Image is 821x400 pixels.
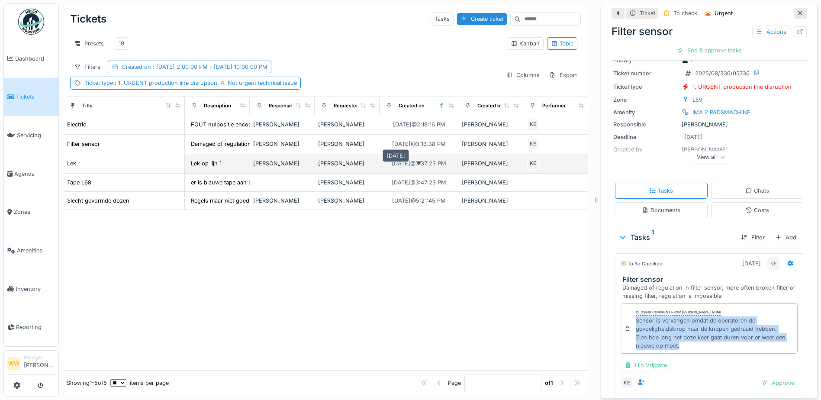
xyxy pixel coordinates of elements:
div: Zone [613,96,678,104]
div: FOUT nulpositie encoder patroon [191,120,280,129]
span: : [DATE] 2:00:00 PM - [DATE] 10:00:00 PM [151,64,267,70]
div: View all [693,151,729,163]
a: Zones [4,193,58,232]
span: Amenities [17,246,55,255]
div: [PERSON_NAME] [318,120,376,129]
div: Ticket type [84,79,297,87]
div: Description [204,102,231,110]
div: IMA 2 PADSMACHINE [692,108,750,116]
li: WW [7,357,20,370]
div: [DATE] @ 2:18:16 PM [393,120,445,129]
div: KE [527,158,539,170]
div: [DATE] @ 3:47:23 PM [392,178,446,187]
div: KE [767,258,779,270]
div: [PERSON_NAME] [318,197,376,205]
div: [PERSON_NAME] [462,178,520,187]
strong: of 1 [545,379,553,387]
div: Damaged of regulation in filter sensor, more often broken filter or missing filter, regulation is... [622,284,799,300]
div: End & approve tasks [673,45,745,56]
span: : 1. URGENT production line disruption, 4. Not urgent technical issue [113,80,297,86]
div: To check [673,9,697,17]
div: [PERSON_NAME] [462,140,520,148]
div: [PERSON_NAME] [462,120,520,129]
span: Servicing [17,131,55,139]
div: Deadline [613,133,678,141]
div: Actions [752,26,790,38]
div: Filter sensor [612,24,807,39]
div: Create ticket [457,13,507,25]
div: [DATE] @ 3:13:38 PM [392,140,446,148]
div: [DATE] [684,133,703,141]
a: Reporting [4,308,58,347]
div: Created on [122,63,267,71]
div: Tasks [431,13,454,25]
div: Chats [745,187,769,195]
div: Tasks [649,187,673,195]
div: Created on [399,102,425,110]
div: Add [772,232,800,243]
div: [PERSON_NAME] [253,140,311,148]
div: [PERSON_NAME] [318,159,376,168]
div: [PERSON_NAME] [253,197,311,205]
a: WW Manager[PERSON_NAME] [7,354,55,375]
div: [DATE] @ 3:37:23 PM [392,159,446,168]
div: Requested by [334,102,367,110]
div: Ticket [640,9,655,17]
div: Showing 1 - 5 of 5 [67,379,107,387]
div: Lek [67,159,76,168]
div: 1. URGENT production line disruption [692,83,792,91]
div: Tasks [618,232,734,242]
a: Servicing [4,116,58,155]
div: [PERSON_NAME] [318,178,376,187]
div: [PERSON_NAME] [253,120,311,129]
div: Damaged of regulation in filter sensor, more of... [191,140,319,148]
li: [PERSON_NAME] [24,354,55,373]
span: Zones [14,208,55,216]
div: Filter sensor [67,140,100,148]
div: Page [448,379,461,387]
div: KE [621,377,633,389]
div: Tape L68 [67,178,91,187]
sup: 1 [652,232,654,242]
span: Reporting [16,323,55,331]
div: Regels maar niet goed [191,197,249,205]
a: Dashboard [4,39,58,78]
div: Columns [502,69,544,81]
div: Responsible [613,120,678,129]
div: Urgent [715,9,733,17]
div: er is blauwe tape aan L68 (zie foto) Dit is een... [191,178,316,187]
div: Closing comment from [PERSON_NAME] atimi [636,310,721,316]
div: [PERSON_NAME] [462,197,520,205]
span: Agenda [14,170,55,178]
div: Filter [737,232,768,243]
span: Inventory [16,285,55,293]
div: Lijn Vrijgave [621,359,671,371]
div: Documents [642,206,680,214]
div: Title [82,102,93,110]
div: Sensor is vervangen omdat de operatoren de gevoeligheidsknop naar de knopen gedraaid hebben. Zien... [636,316,794,350]
div: Lek op lijn 1 [191,159,222,168]
div: Kanban [511,39,540,48]
a: Amenities [4,231,58,270]
div: Performer [542,102,566,110]
div: Ticket type [613,83,678,91]
div: Tickets [70,8,106,30]
div: Approve [758,377,798,389]
div: Amenity [613,108,678,116]
div: [DATE] @ 5:21:45 PM [392,197,446,205]
div: [PERSON_NAME] [318,140,376,148]
div: Responsible [269,102,298,110]
div: Created by [477,102,503,110]
div: 2025/08/336/05736 [695,69,750,77]
h3: Filter sensor [622,275,799,284]
div: Table [551,39,573,48]
div: [DATE] [383,149,409,162]
div: items per page [110,379,169,387]
div: KE [527,138,539,150]
img: Badge_color-CXgf-gQk.svg [18,9,44,35]
div: [PERSON_NAME] [462,159,520,168]
div: Electric [67,120,86,129]
span: Dashboard [15,55,55,63]
div: Ticket number [613,69,678,77]
div: [PERSON_NAME] [253,159,311,168]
